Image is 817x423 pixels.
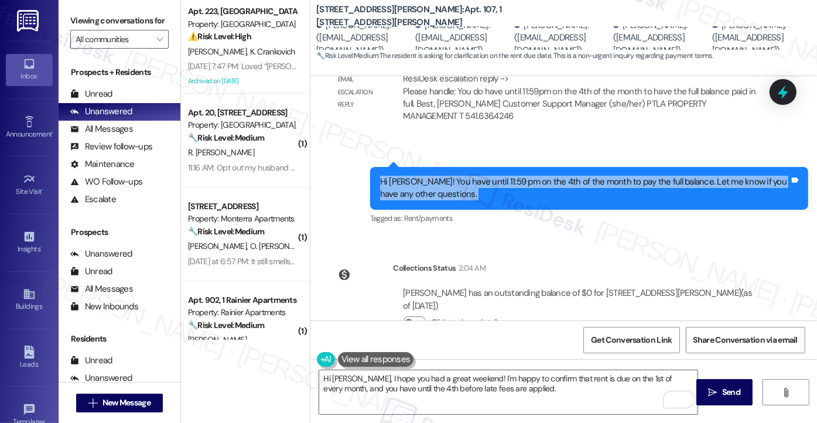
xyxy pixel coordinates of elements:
[403,287,756,312] div: [PERSON_NAME] has an outstanding balance of $0 for [STREET_ADDRESS][PERSON_NAME] (as of [DATE])
[188,18,296,30] div: Property: [GEOGRAPHIC_DATA]
[456,262,486,274] div: 2:04 AM
[188,31,251,42] strong: ⚠️ Risk Level: High
[696,379,753,405] button: Send
[188,213,296,225] div: Property: Monterra Apartments
[370,210,808,227] div: Tagged as:
[188,132,264,143] strong: 🔧 Risk Level: Medium
[338,73,384,111] div: Email escalation reply
[722,386,740,398] span: Send
[52,128,54,137] span: •
[70,141,152,153] div: Review follow-ups
[70,158,135,170] div: Maintenance
[102,397,151,409] span: New Message
[70,283,133,295] div: All Messages
[250,241,318,251] span: O. [PERSON_NAME]
[188,294,296,306] div: Apt. 902, 1 Rainier Apartments
[6,227,53,258] a: Insights •
[188,320,264,330] strong: 🔧 Risk Level: Medium
[613,19,709,57] div: [PERSON_NAME]. ([EMAIL_ADDRESS][DOMAIN_NAME])
[403,73,756,122] div: ResiDesk escalation reply -> Please handle; You do have until 11:59pm on the 4th of the month to ...
[431,316,500,329] label: Click to show details
[88,398,97,408] i: 
[316,50,713,62] span: : The resident is asking for clarification on the rent due date. This is a non-urgent inquiry reg...
[188,107,296,119] div: Apt. 20, [STREET_ADDRESS]
[781,388,790,397] i: 
[188,46,250,57] span: [PERSON_NAME]
[319,370,698,414] textarea: To enrich screen reader interactions, please activate Accessibility in Grammarly extension settings
[6,54,53,86] a: Inbox
[70,88,112,100] div: Unread
[70,265,112,278] div: Unread
[316,4,551,29] b: [STREET_ADDRESS][PERSON_NAME]: Apt. 107, 1 [STREET_ADDRESS][PERSON_NAME]
[70,12,169,30] label: Viewing conversations for
[316,51,378,60] strong: 🔧 Risk Level: Medium
[591,334,672,346] span: Get Conversation Link
[70,123,133,135] div: All Messages
[70,372,132,384] div: Unanswered
[70,105,132,118] div: Unanswered
[59,333,180,345] div: Residents
[76,30,150,49] input: All communities
[59,66,180,79] div: Prospects + Residents
[188,61,738,71] div: [DATE] 7:47 PM: Loved “[PERSON_NAME] ([GEOGRAPHIC_DATA]): Thank you for the update! If you need a...
[188,5,296,18] div: Apt. 223, [GEOGRAPHIC_DATA]
[76,394,163,412] button: New Message
[188,162,342,173] div: 11:16 AM: Opt out my husband number. Please
[187,74,298,88] div: Archived on [DATE]
[59,226,180,238] div: Prospects
[188,335,247,345] span: [PERSON_NAME]
[40,243,42,251] span: •
[188,119,296,131] div: Property: [GEOGRAPHIC_DATA]
[188,241,250,251] span: [PERSON_NAME]
[70,354,112,367] div: Unread
[42,186,44,194] span: •
[583,327,679,353] button: Get Conversation Link
[70,248,132,260] div: Unanswered
[693,334,798,346] span: Share Conversation via email
[188,256,583,267] div: [DATE] at 6:57 PM: It still smells bad, especially out the back window now. I'm concerned for the...
[188,306,296,319] div: Property: Rainier Apartments
[415,19,511,57] div: [PERSON_NAME]. ([EMAIL_ADDRESS][DOMAIN_NAME])
[70,193,116,206] div: Escalate
[6,342,53,374] a: Leads
[188,226,264,237] strong: 🔧 Risk Level: Medium
[380,176,789,201] div: Hi [PERSON_NAME]! You have until 11:59 pm on the 4th of the month to pay the full balance. Let me...
[316,19,412,57] div: [PERSON_NAME]. ([EMAIL_ADDRESS][DOMAIN_NAME])
[188,147,254,158] span: R. [PERSON_NAME]
[70,301,138,313] div: New Inbounds
[404,213,453,223] span: Rent/payments
[6,169,53,201] a: Site Visit •
[188,200,296,213] div: [STREET_ADDRESS]
[6,284,53,316] a: Buildings
[686,327,805,353] button: Share Conversation via email
[70,176,142,188] div: WO Follow-ups
[250,46,295,57] span: K. Crankovich
[712,19,808,57] div: [PERSON_NAME]. ([EMAIL_ADDRESS][DOMAIN_NAME])
[393,262,456,274] div: Collections Status
[17,10,41,32] img: ResiDesk Logo
[709,388,717,397] i: 
[156,35,163,44] i: 
[514,19,610,57] div: [PERSON_NAME]. ([EMAIL_ADDRESS][DOMAIN_NAME])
